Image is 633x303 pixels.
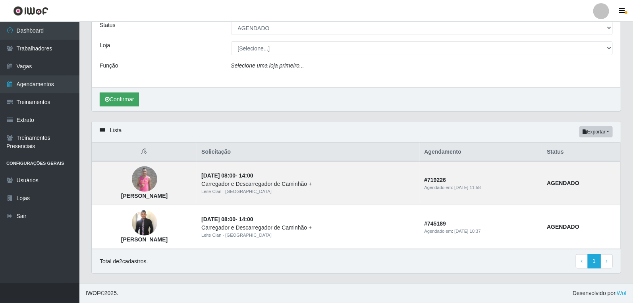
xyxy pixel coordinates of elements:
[542,143,620,162] th: Status
[100,257,148,266] p: Total de 2 cadastros.
[92,122,621,143] div: Lista
[201,232,415,239] div: Leite Clan - [GEOGRAPHIC_DATA]
[201,188,415,195] div: Leite Clan - [GEOGRAPHIC_DATA]
[121,236,168,243] strong: [PERSON_NAME]
[121,193,168,199] strong: [PERSON_NAME]
[100,93,139,106] button: Confirmar
[600,254,613,268] a: Next
[576,254,613,268] nav: pagination
[201,224,415,232] div: Carregador e Descarregador de Caminhão +
[616,290,627,296] a: iWof
[606,258,608,264] span: ›
[579,126,613,137] button: Exportar
[454,229,481,234] time: [DATE] 10:37
[100,62,118,70] label: Função
[588,254,601,268] a: 1
[425,228,538,235] div: Agendado em:
[201,172,235,179] time: [DATE] 08:00
[425,177,446,183] strong: # 719226
[86,290,100,296] span: IWOF
[100,21,116,29] label: Status
[100,41,110,50] label: Loja
[201,180,415,188] div: Carregador e Descarregador de Caminhão +
[132,209,157,237] img: Edvaldo Pereira dos Santos
[13,6,48,16] img: CoreUI Logo
[197,143,419,162] th: Solicitação
[201,216,235,222] time: [DATE] 08:00
[231,62,304,69] i: Selecione uma loja primeiro...
[201,172,253,179] strong: -
[425,220,446,227] strong: # 745189
[425,184,538,191] div: Agendado em:
[547,224,579,230] strong: AGENDADO
[420,143,542,162] th: Agendamento
[547,180,579,186] strong: AGENDADO
[201,216,253,222] strong: -
[454,185,481,190] time: [DATE] 11:58
[576,254,588,268] a: Previous
[581,258,583,264] span: ‹
[86,289,118,297] span: © 2025 .
[239,172,253,179] time: 14:00
[239,216,253,222] time: 14:00
[132,166,157,192] img: Jeferson Marinho Do Nascimento
[573,289,627,297] span: Desenvolvido por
